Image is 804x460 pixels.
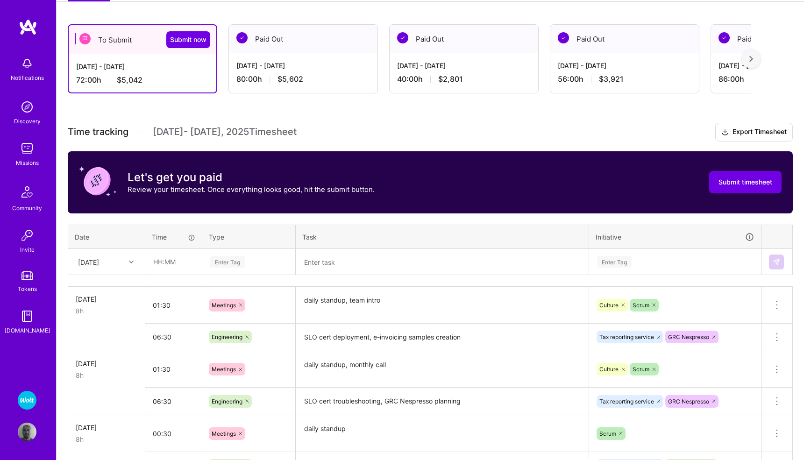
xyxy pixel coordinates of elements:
img: discovery [18,98,36,116]
span: Meetings [212,302,236,309]
span: $5,042 [117,75,142,85]
div: 56:00 h [558,74,691,84]
div: [DATE] [76,423,137,432]
span: Culture [599,366,619,373]
span: Culture [599,302,619,309]
div: [DOMAIN_NAME] [5,326,50,335]
div: Time [152,232,195,242]
i: icon Chevron [129,260,134,264]
span: Time tracking [68,126,128,138]
img: logo [19,19,37,35]
div: Paid Out [390,25,538,53]
span: Meetings [212,366,236,373]
span: Submit timesheet [719,177,772,187]
div: [DATE] - [DATE] [558,61,691,71]
div: Paid Out [229,25,377,53]
img: tokens [21,271,33,280]
div: 8h [76,434,137,444]
textarea: daily standup, monthly call [297,352,588,387]
th: Date [68,225,145,249]
span: Scrum [633,302,649,309]
div: 72:00 h [76,75,209,85]
span: Tax reporting service [599,333,654,340]
div: To Submit [69,25,216,54]
div: Discovery [14,116,41,126]
span: Tax reporting service [599,398,654,405]
img: To Submit [79,33,91,44]
span: Scrum [599,430,616,437]
p: Review your timesheet. Once everything looks good, hit the submit button. [128,184,375,194]
img: User Avatar [18,423,36,441]
th: Task [296,225,589,249]
th: Type [202,225,296,249]
div: Community [12,203,42,213]
img: Paid Out [719,32,730,43]
span: $3,921 [599,74,624,84]
img: bell [18,54,36,73]
i: icon Download [721,127,729,137]
div: [DATE] [78,257,99,267]
span: Meetings [212,430,236,437]
div: Notifications [11,73,44,83]
textarea: SLO cert troubleshooting, GRC Nespresso planning [297,389,588,414]
span: Engineering [212,398,242,405]
div: [DATE] - [DATE] [236,61,370,71]
div: 80:00 h [236,74,370,84]
span: Scrum [633,366,649,373]
span: $5,602 [277,74,303,84]
img: guide book [18,307,36,326]
textarea: daily standup [297,416,588,451]
div: 40:00 h [397,74,531,84]
span: Submit now [170,35,206,44]
input: HH:MM [145,357,202,382]
div: Enter Tag [210,255,245,269]
div: Tokens [18,284,37,294]
a: User Avatar [15,423,39,441]
h3: Let's get you paid [128,170,375,184]
div: Enter Tag [597,255,632,269]
img: Invite [18,226,36,245]
div: Initiative [596,232,754,242]
img: right [749,56,753,62]
div: 8h [76,370,137,380]
button: Submit now [166,31,210,48]
img: Paid Out [558,32,569,43]
span: Engineering [212,333,242,340]
a: Wolt - Fintech: Payments Expansion Team [15,391,39,410]
span: $2,801 [438,74,463,84]
img: Submit [773,258,780,266]
div: [DATE] - [DATE] [76,62,209,71]
img: teamwork [18,139,36,158]
span: [DATE] - [DATE] , 2025 Timesheet [153,126,297,138]
input: HH:MM [145,293,202,318]
input: HH:MM [145,389,202,414]
textarea: daily standup, team intro [297,288,588,323]
span: GRC Nespresso [668,398,709,405]
input: HH:MM [145,421,202,446]
img: Wolt - Fintech: Payments Expansion Team [18,391,36,410]
span: GRC Nespresso [668,333,709,340]
img: Paid Out [397,32,408,43]
div: 8h [76,306,137,316]
button: Submit timesheet [709,171,782,193]
textarea: SLO cert deployment, e-invoicing samples creation [297,325,588,350]
button: Export Timesheet [715,123,793,142]
div: Invite [20,245,35,255]
div: [DATE] - [DATE] [397,61,531,71]
img: coin [79,163,116,200]
div: Missions [16,158,39,168]
div: [DATE] [76,294,137,304]
img: Paid Out [236,32,248,43]
div: [DATE] [76,359,137,368]
input: HH:MM [146,249,201,274]
img: Community [16,181,38,203]
input: HH:MM [145,325,202,349]
div: Paid Out [550,25,699,53]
